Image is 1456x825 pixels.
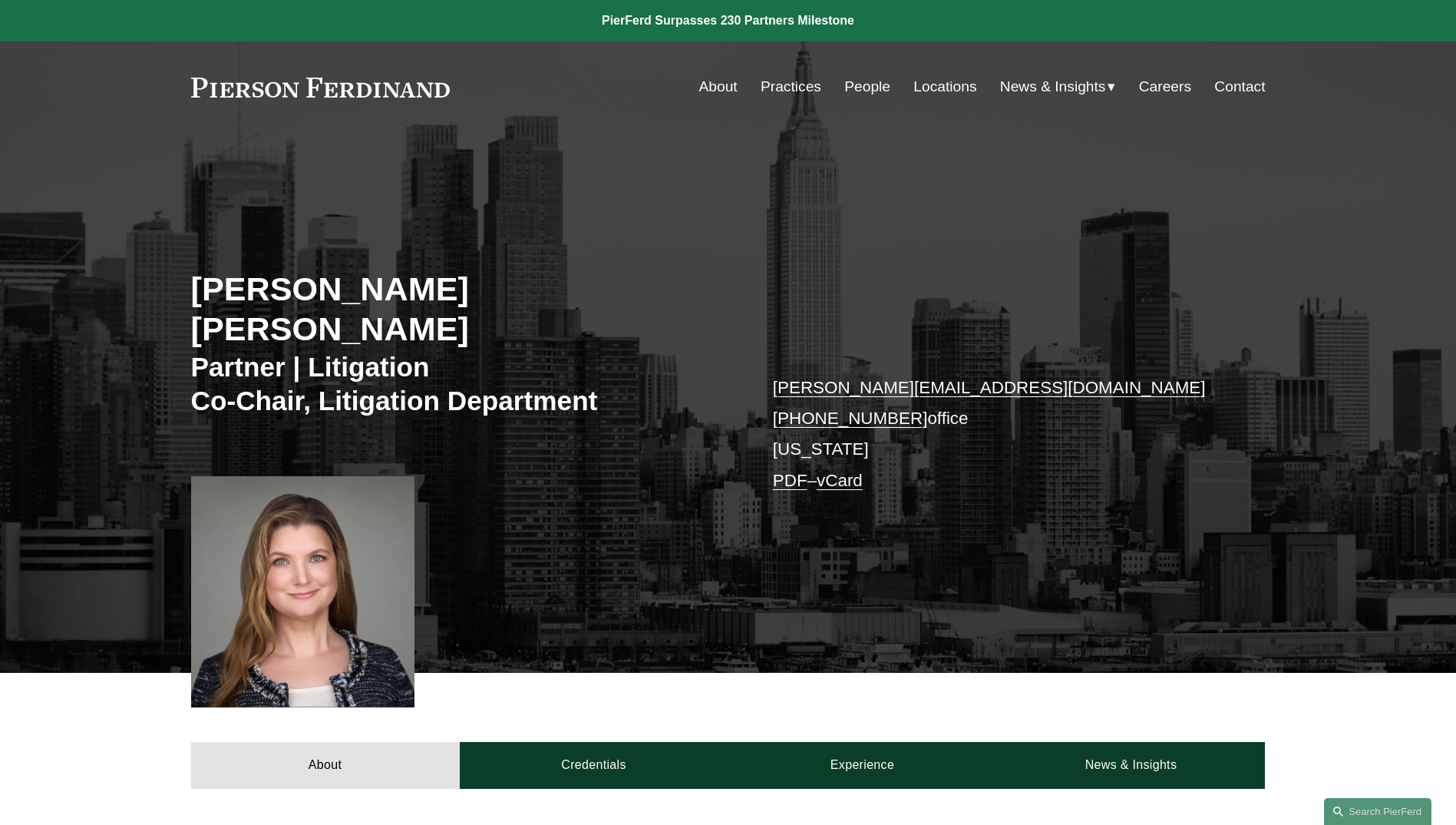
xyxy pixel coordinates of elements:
a: [PERSON_NAME][EMAIL_ADDRESS][DOMAIN_NAME] [773,378,1206,397]
a: folder dropdown [1000,72,1116,101]
a: [PHONE_NUMBER] [773,409,928,428]
h3: Partner | Litigation Co-Chair, Litigation Department [191,350,728,417]
a: Credentials [460,742,728,788]
p: office [US_STATE] – [773,373,1220,496]
a: About [191,742,460,788]
a: Practices [761,72,821,101]
a: People [844,72,890,101]
h2: [PERSON_NAME] [PERSON_NAME] [191,269,728,350]
a: About [699,72,738,101]
a: PDF [773,471,807,490]
a: vCard [817,471,863,490]
a: Search this site [1324,798,1431,825]
a: Experience [728,742,997,788]
a: Contact [1214,72,1265,101]
span: News & Insights [1000,74,1106,101]
a: Locations [913,72,976,101]
a: News & Insights [996,742,1265,788]
a: Careers [1139,72,1191,101]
